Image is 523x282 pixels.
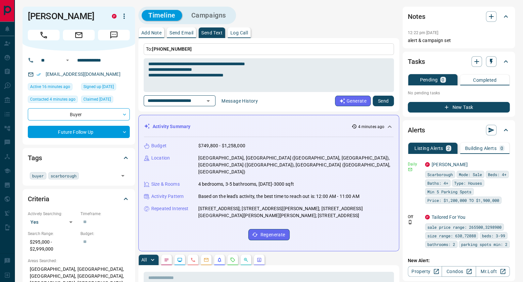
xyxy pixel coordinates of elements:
div: Mon Aug 18 2025 [28,83,78,92]
p: Based on the lead's activity, the best time to reach out is: 12:00 AM - 11:00 AM [198,193,359,200]
div: Future Follow Up [28,126,130,138]
span: bathrooms: 2 [427,241,455,248]
span: Active 16 minutes ago [30,83,70,90]
div: property.ca [425,215,430,219]
svg: Push Notification Only [408,220,412,224]
svg: Agent Actions [257,257,262,262]
p: 2 [447,146,450,151]
span: Baths: 4+ [427,180,448,186]
h2: Notes [408,11,425,22]
button: Campaigns [185,10,233,21]
span: Call [28,30,60,40]
button: Send [373,96,394,106]
p: 4 bedrooms, 3-5 bathrooms, [DATE]-3000 sqft [198,181,294,188]
p: Size & Rooms [151,181,180,188]
a: [PERSON_NAME] [432,162,468,167]
p: Location [151,155,170,162]
span: Message [98,30,130,40]
p: Building Alerts [465,146,497,151]
p: [GEOGRAPHIC_DATA], [GEOGRAPHIC_DATA] ([GEOGRAPHIC_DATA], [GEOGRAPHIC_DATA]), [GEOGRAPHIC_DATA] ([... [198,155,394,175]
button: Timeline [142,10,182,21]
div: Tags [28,150,130,166]
span: Price: $1,200,000 TO $1,900,000 [427,197,499,204]
svg: Notes [164,257,169,262]
span: Min 5 Parking Spots [427,188,471,195]
span: size range: 630,72088 [427,232,476,239]
span: scarborough [51,172,76,179]
p: Add Note [141,30,162,35]
p: Search Range: [28,231,77,237]
h2: Tags [28,153,42,163]
div: Yes [28,217,77,227]
svg: Requests [230,257,235,262]
div: Activity Summary4 minutes ago [144,120,394,133]
h2: Criteria [28,194,49,204]
p: Send Email [169,30,193,35]
svg: Lead Browsing Activity [177,257,182,262]
p: Off [408,214,421,220]
div: Buyer [28,108,130,120]
div: Mon Aug 18 2025 [28,96,78,105]
a: Mr.Loft [476,266,510,277]
div: Tasks [408,54,510,70]
p: New Alert: [408,257,510,264]
svg: Opportunities [243,257,249,262]
p: Actively Searching: [28,211,77,217]
p: 12:22 pm [DATE] [408,30,438,35]
button: Generate [335,96,371,106]
span: Contacted 4 minutes ago [30,96,75,103]
span: sale price range: 265500,3298900 [427,224,501,230]
span: Scarborough [427,171,453,178]
p: No pending tasks [408,88,510,98]
span: Beds: 4+ [488,171,506,178]
p: Timeframe: [80,211,130,217]
span: beds: 3-99 [482,232,505,239]
svg: Email [408,167,412,172]
p: $749,800 - $1,258,000 [198,142,245,149]
div: Sun Jul 27 2025 [81,96,130,105]
div: Alerts [408,122,510,138]
p: Budget [151,142,166,149]
svg: Emails [204,257,209,262]
span: buyer [32,172,44,179]
div: Sat Jul 26 2025 [81,83,130,92]
p: Daily [408,161,421,167]
h2: Tasks [408,56,425,67]
svg: Calls [190,257,196,262]
p: Log Call [230,30,248,35]
div: property.ca [425,162,430,167]
p: 0 [442,77,444,82]
p: Send Text [201,30,222,35]
p: Listing Alerts [414,146,443,151]
div: property.ca [112,14,117,19]
p: Pending [420,77,438,82]
span: Type: Houses [454,180,482,186]
p: All [141,258,147,262]
a: Property [408,266,442,277]
button: Open [64,56,71,64]
h2: Alerts [408,125,425,135]
p: To: [144,43,394,55]
p: Completed [473,78,497,82]
div: Criteria [28,191,130,207]
p: Budget: [80,231,130,237]
div: Notes [408,9,510,24]
span: Claimed [DATE] [83,96,111,103]
span: parking spots min: 2 [461,241,507,248]
button: Open [204,96,213,106]
p: Activity Summary [153,123,190,130]
a: Condos [442,266,476,277]
span: Signed up [DATE] [83,83,114,90]
span: Mode: Sale [459,171,482,178]
p: Activity Pattern [151,193,184,200]
p: 4 minutes ago [358,124,384,130]
p: Areas Searched: [28,258,130,264]
button: Message History [217,96,262,106]
svg: Listing Alerts [217,257,222,262]
p: Repeated Interest [151,205,188,212]
h1: [PERSON_NAME] [28,11,102,22]
button: New Task [408,102,510,113]
button: Regenerate [248,229,290,240]
a: [EMAIL_ADDRESS][DOMAIN_NAME] [46,71,120,77]
p: alert & campaign set [408,37,510,44]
